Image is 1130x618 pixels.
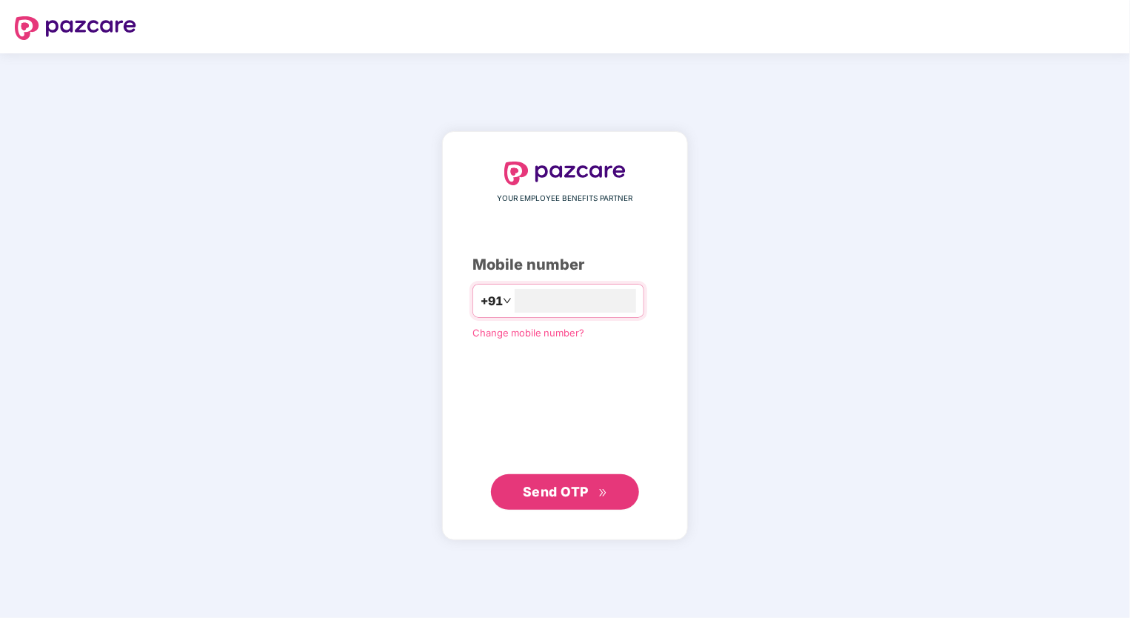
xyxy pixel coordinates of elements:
[472,327,584,339] a: Change mobile number?
[504,162,626,185] img: logo
[598,488,608,498] span: double-right
[481,292,503,310] span: +91
[503,296,512,305] span: down
[523,484,589,499] span: Send OTP
[491,474,639,510] button: Send OTPdouble-right
[472,253,658,276] div: Mobile number
[498,193,633,205] span: YOUR EMPLOYEE BENEFITS PARTNER
[15,16,136,40] img: logo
